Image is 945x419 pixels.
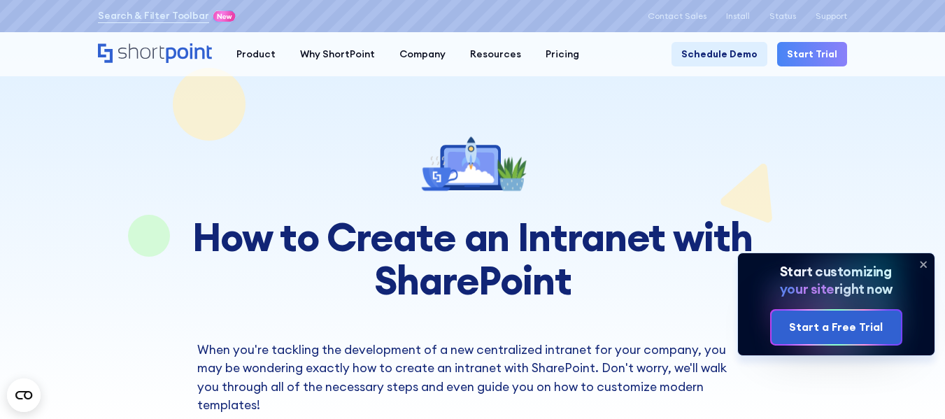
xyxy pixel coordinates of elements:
[769,11,796,21] a: Status
[546,47,579,62] div: Pricing
[648,11,706,21] a: Contact Sales
[672,42,767,66] a: Schedule Demo
[816,11,847,21] a: Support
[777,42,847,66] a: Start Trial
[772,311,900,345] a: Start a Free Trial
[192,212,752,305] strong: How to Create an Intranet with SharePoint
[533,42,591,66] a: Pricing
[726,11,750,21] a: Install
[789,319,883,336] div: Start a Free Trial
[98,8,209,23] a: Search & Filter Toolbar
[224,42,287,66] a: Product
[457,42,533,66] a: Resources
[236,47,276,62] div: Product
[7,378,41,412] button: Open CMP widget
[399,47,446,62] div: Company
[470,47,521,62] div: Resources
[875,352,945,419] iframe: Chat Widget
[287,42,387,66] a: Why ShortPoint
[387,42,457,66] a: Company
[98,43,212,64] a: Home
[300,47,375,62] div: Why ShortPoint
